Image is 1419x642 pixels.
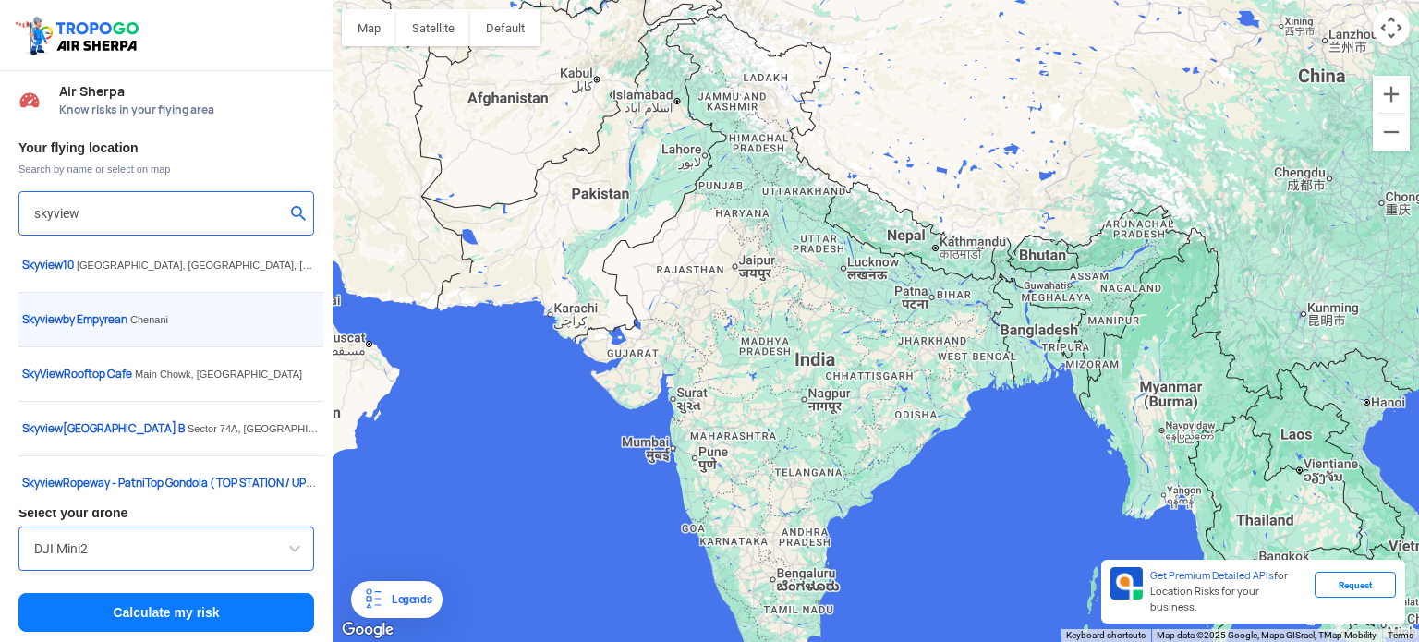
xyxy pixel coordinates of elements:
[22,367,135,382] span: Rooftop Cafe
[22,421,188,436] span: [GEOGRAPHIC_DATA] B
[396,9,470,46] button: Show satellite imagery
[384,588,431,611] div: Legends
[342,9,396,46] button: Show street map
[1373,114,1410,151] button: Zoom out
[18,141,314,154] h3: Your flying location
[59,103,314,117] span: Know risks in your flying area
[22,312,63,327] span: Skyview
[1388,630,1413,640] a: Terms
[1373,9,1410,46] button: Map camera controls
[188,423,461,434] span: Sector 74A, [GEOGRAPHIC_DATA], [GEOGRAPHIC_DATA]
[22,258,77,273] span: 10
[22,421,63,436] span: Skyview
[1150,569,1274,582] span: Get Premium Detailed APIs
[14,14,145,56] img: ic_tgdronemaps.svg
[18,89,41,111] img: Risk Scores
[1066,629,1146,642] button: Keyboard shortcuts
[130,314,168,325] span: Chenani
[59,84,314,99] span: Air Sherpa
[22,476,389,491] span: Ropeway - PatniTop Gondola ( TOP STATION / UPPER TERMINAL )
[77,260,406,271] span: [GEOGRAPHIC_DATA], [GEOGRAPHIC_DATA], [GEOGRAPHIC_DATA]
[337,618,398,642] img: Google
[135,369,302,380] span: Main Chowk, [GEOGRAPHIC_DATA]
[34,538,298,560] input: Search by name or Brand
[1143,567,1315,616] div: for Location Risks for your business.
[1315,572,1396,598] div: Request
[362,588,384,611] img: Legends
[1373,76,1410,113] button: Zoom in
[1110,567,1143,600] img: Premium APIs
[337,618,398,642] a: Open this area in Google Maps (opens a new window)
[22,258,63,273] span: Skyview
[1157,630,1377,640] span: Map data ©2025 Google, Mapa GISrael, TMap Mobility
[34,202,285,224] input: Search your flying location
[22,312,130,327] span: by Empyrean
[18,593,314,632] button: Calculate my risk
[18,162,314,176] span: Search by name or select on map
[22,476,63,491] span: Skyview
[18,506,314,519] h3: Select your drone
[22,367,64,382] span: SkyView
